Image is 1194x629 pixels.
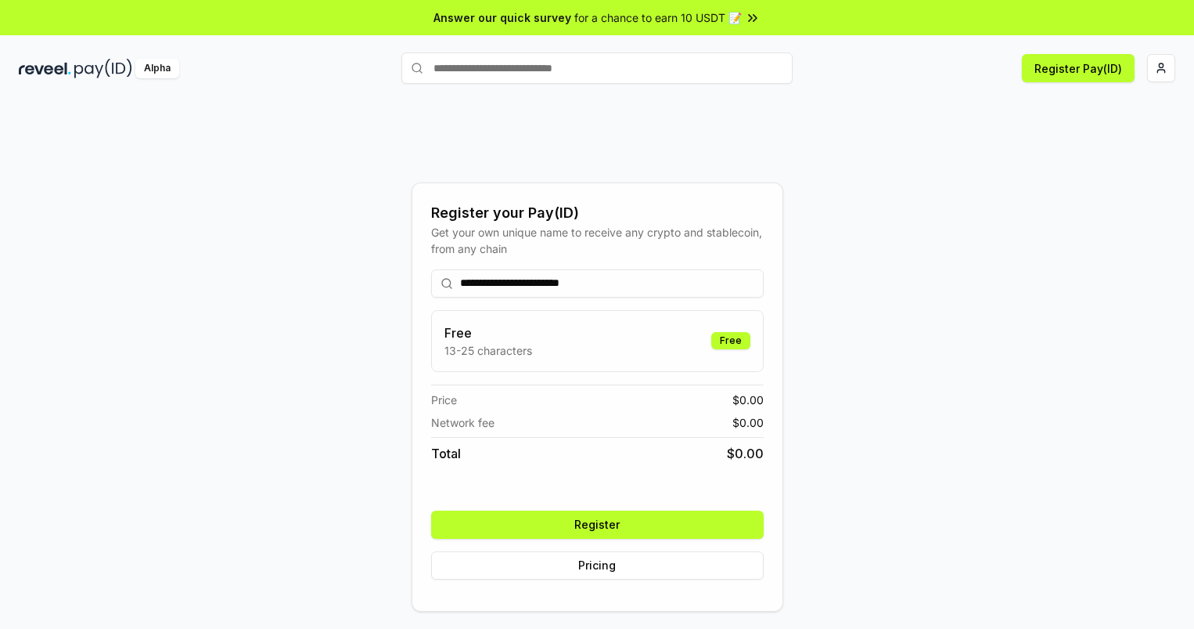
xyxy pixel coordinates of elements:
[433,9,571,26] span: Answer our quick survey
[431,224,764,257] div: Get your own unique name to receive any crypto and stablecoin, from any chain
[431,392,457,408] span: Price
[732,392,764,408] span: $ 0.00
[431,551,764,580] button: Pricing
[135,59,179,78] div: Alpha
[431,414,495,431] span: Network fee
[1022,54,1135,82] button: Register Pay(ID)
[444,324,532,342] h3: Free
[444,342,532,359] p: 13-25 characters
[732,414,764,431] span: $ 0.00
[574,9,742,26] span: for a chance to earn 10 USDT 📝
[431,202,764,224] div: Register your Pay(ID)
[431,444,461,463] span: Total
[19,59,71,78] img: reveel_dark
[74,59,132,78] img: pay_id
[727,444,764,463] span: $ 0.00
[431,511,764,539] button: Register
[711,332,750,349] div: Free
